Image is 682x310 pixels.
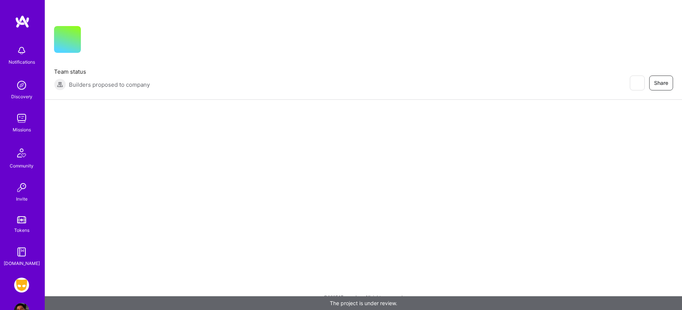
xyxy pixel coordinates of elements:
img: Grindr: Data + FE + CyberSecurity + QA [14,278,29,293]
div: Community [10,162,34,170]
div: Discovery [11,93,32,100]
img: discovery [14,78,29,93]
div: Notifications [9,58,35,66]
i: icon CompanyGray [90,38,96,44]
i: icon EyeClosed [634,80,640,86]
div: Tokens [14,226,29,234]
span: Share [654,79,668,87]
a: Grindr: Data + FE + CyberSecurity + QA [12,278,31,293]
img: guide book [14,245,29,259]
img: logo [15,15,30,28]
span: Team status [54,68,150,76]
button: Share [649,76,673,90]
span: Builders proposed to company [69,81,150,89]
div: [DOMAIN_NAME] [4,259,40,267]
img: bell [14,43,29,58]
div: Missions [13,126,31,134]
img: teamwork [14,111,29,126]
div: Invite [16,195,28,203]
img: tokens [17,216,26,223]
div: The project is under review. [45,296,682,310]
img: Community [13,144,31,162]
img: Builders proposed to company [54,79,66,90]
img: Invite [14,180,29,195]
